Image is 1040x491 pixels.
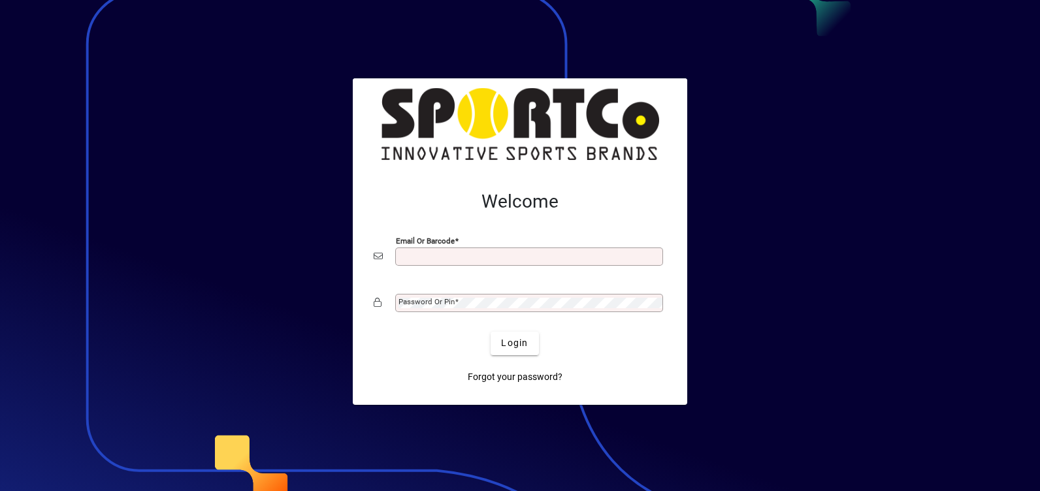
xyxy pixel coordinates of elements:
[491,332,538,355] button: Login
[501,336,528,350] span: Login
[463,366,568,389] a: Forgot your password?
[396,236,455,245] mat-label: Email or Barcode
[468,370,562,384] span: Forgot your password?
[374,191,666,213] h2: Welcome
[398,297,455,306] mat-label: Password or Pin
